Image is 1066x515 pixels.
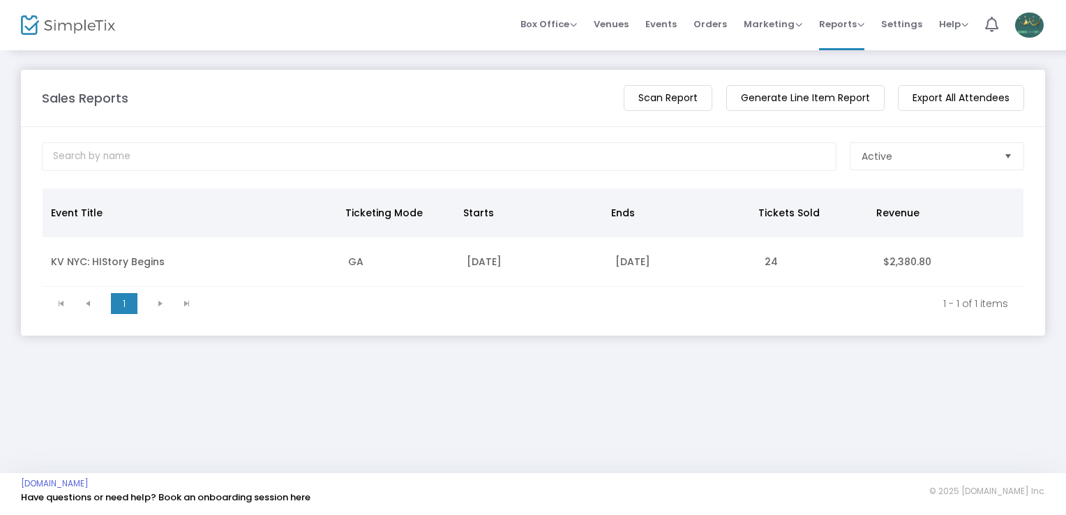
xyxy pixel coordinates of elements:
m-panel-title: Sales Reports [42,89,128,107]
td: $2,380.80 [875,237,1023,287]
th: Ends [603,188,750,237]
th: Tickets Sold [750,188,868,237]
span: Settings [881,6,922,42]
span: Reports [819,17,864,31]
span: Active [862,149,892,163]
m-button: Scan Report [624,85,712,111]
td: [DATE] [458,237,607,287]
th: Event Title [43,188,337,237]
span: Events [645,6,677,42]
span: Marketing [744,17,802,31]
span: Page 1 [111,293,137,314]
m-button: Generate Line Item Report [726,85,885,111]
td: GA [340,237,458,287]
span: © 2025 [DOMAIN_NAME] Inc. [929,486,1045,497]
span: Box Office [520,17,577,31]
span: Venues [594,6,629,42]
th: Ticketing Mode [337,188,455,237]
button: Select [998,143,1018,170]
input: Search by name [42,142,836,171]
a: Have questions or need help? Book an onboarding session here [21,491,310,504]
kendo-pager-info: 1 - 1 of 1 items [210,297,1008,311]
th: Starts [455,188,602,237]
span: Orders [693,6,727,42]
a: [DOMAIN_NAME] [21,478,89,489]
td: KV NYC: HIStory Begins [43,237,340,287]
td: 24 [756,237,875,287]
div: Data table [43,188,1023,287]
m-button: Export All Attendees [898,85,1024,111]
span: Help [939,17,968,31]
span: Revenue [876,206,919,220]
td: [DATE] [607,237,756,287]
